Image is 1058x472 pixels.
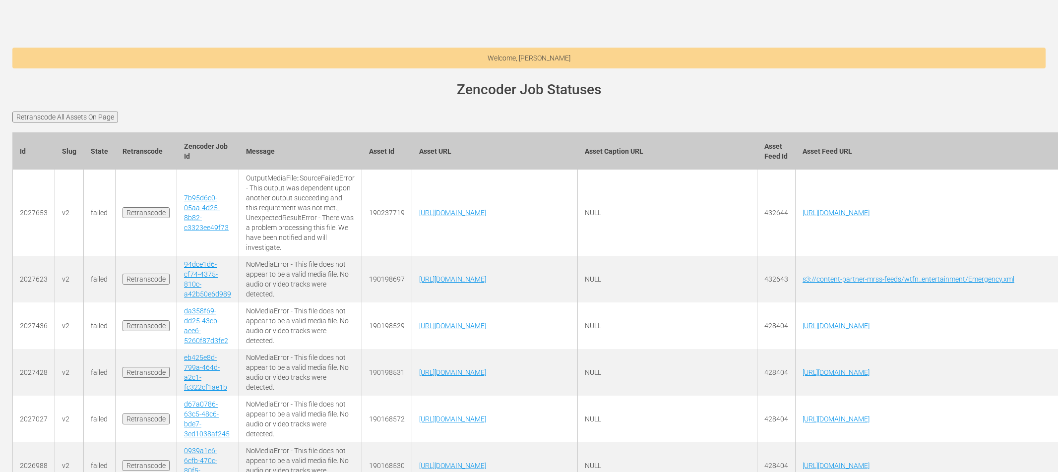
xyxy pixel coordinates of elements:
input: Retranscode [123,413,170,424]
h1: Zencoder Job Statuses [26,82,1032,98]
a: [URL][DOMAIN_NAME] [419,415,486,423]
a: 94dce1d6-cf74-4375-810c-a42b50e6d989 [184,260,231,298]
th: Retranscode [116,132,177,170]
td: v2 [55,170,84,256]
td: 432643 [757,256,796,302]
input: Retranscode All Assets On Page [12,112,118,122]
td: 428404 [757,349,796,396]
td: NoMediaError - This file does not appear to be a valid media file. No audio or video tracks were ... [239,302,362,349]
input: Retranscode [123,320,170,331]
td: NoMediaError - This file does not appear to be a valid media file. No audio or video tracks were ... [239,396,362,442]
td: failed [84,170,116,256]
a: [URL][DOMAIN_NAME] [803,368,870,376]
input: Retranscode [123,274,170,285]
input: Retranscode [123,207,170,218]
td: 190237719 [362,170,412,256]
td: OutputMediaFile::SourceFailedError - This output was dependent upon another output succeeding and... [239,170,362,256]
a: [URL][DOMAIN_NAME] [419,368,486,376]
td: NULL [578,349,757,396]
td: NoMediaError - This file does not appear to be a valid media file. No audio or video tracks were ... [239,349,362,396]
td: failed [84,256,116,302]
td: NoMediaError - This file does not appear to be a valid media file. No audio or video tracks were ... [239,256,362,302]
th: Id [13,132,55,170]
a: [URL][DOMAIN_NAME] [803,322,870,330]
a: [URL][DOMAIN_NAME] [803,415,870,423]
th: Asset URL [412,132,578,170]
td: 2027027 [13,396,55,442]
td: NULL [578,396,757,442]
a: [URL][DOMAIN_NAME] [803,462,870,470]
td: failed [84,349,116,396]
a: da358f69-dd25-43cb-aee6-5260f87d3fe2 [184,307,228,345]
td: 2027428 [13,349,55,396]
a: [URL][DOMAIN_NAME] [419,209,486,217]
td: v2 [55,396,84,442]
a: [URL][DOMAIN_NAME] [419,462,486,470]
a: [URL][DOMAIN_NAME] [803,209,870,217]
td: 428404 [757,302,796,349]
td: failed [84,396,116,442]
th: Slug [55,132,84,170]
td: 190168572 [362,396,412,442]
a: s3://content-partner-mrss-feeds/wtfn_entertainment/Emergency.xml [803,275,1014,283]
input: Retranscode [123,367,170,378]
th: Asset Id [362,132,412,170]
td: NULL [578,170,757,256]
td: 190198697 [362,256,412,302]
td: NULL [578,256,757,302]
th: Asset Caption URL [578,132,757,170]
td: 2027653 [13,170,55,256]
a: [URL][DOMAIN_NAME] [419,322,486,330]
th: Message [239,132,362,170]
td: v2 [55,256,84,302]
td: 432644 [757,170,796,256]
td: 190198529 [362,302,412,349]
th: State [84,132,116,170]
td: v2 [55,349,84,396]
div: Welcome, [PERSON_NAME] [12,48,1046,68]
th: Asset Feed Id [757,132,796,170]
th: Zencoder Job Id [177,132,239,170]
td: 190198531 [362,349,412,396]
td: failed [84,302,116,349]
a: [URL][DOMAIN_NAME] [419,275,486,283]
td: 428404 [757,396,796,442]
td: 2027436 [13,302,55,349]
a: eb425e8d-799a-464d-a2c1-fc322cf1ae1b [184,354,227,391]
input: Retranscode [123,460,170,471]
td: v2 [55,302,84,349]
td: NULL [578,302,757,349]
a: 7b95d6c0-05aa-4d25-8b82-c3323ee49f73 [184,194,229,232]
td: 2027623 [13,256,55,302]
a: d67a0786-63c5-48c6-bde7-3ed1038af245 [184,400,230,438]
